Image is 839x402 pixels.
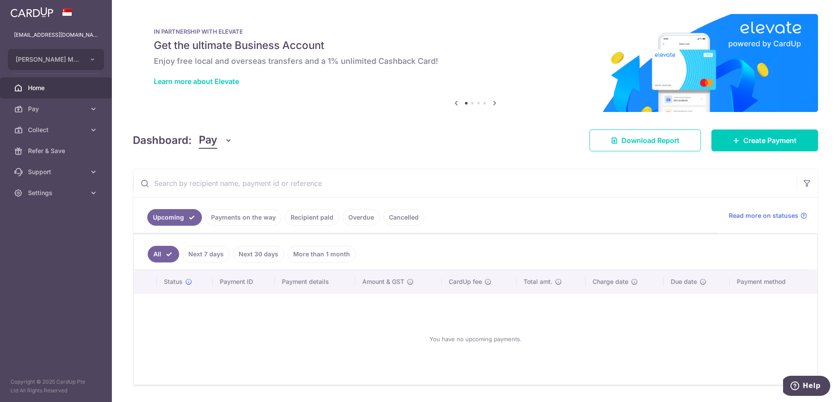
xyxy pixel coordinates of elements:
[729,211,807,220] a: Read more on statuses
[199,132,217,149] span: Pay
[524,277,552,286] span: Total amt.
[743,135,797,146] span: Create Payment
[16,55,80,64] span: [PERSON_NAME] MANAGEMENT CONSULTANCY (S) PTE. LTD.
[449,277,482,286] span: CardUp fee
[14,31,98,39] p: [EMAIL_ADDRESS][DOMAIN_NAME]
[288,246,356,262] a: More than 1 month
[28,168,86,176] span: Support
[28,105,86,113] span: Pay
[671,277,697,286] span: Due date
[147,209,202,226] a: Upcoming
[362,277,404,286] span: Amount & GST
[28,126,86,134] span: Collect
[154,77,239,86] a: Learn more about Elevate
[621,135,680,146] span: Download Report
[28,189,86,197] span: Settings
[28,147,86,155] span: Refer & Save
[28,84,86,92] span: Home
[343,209,380,226] a: Overdue
[133,14,818,112] img: Renovation banner
[154,28,797,35] p: IN PARTNERSHIP WITH ELEVATE
[275,270,355,293] th: Payment details
[183,246,229,262] a: Next 7 days
[154,56,797,66] h6: Enjoy free local and overseas transfers and a 1% unlimited Cashback Card!
[8,49,104,70] button: [PERSON_NAME] MANAGEMENT CONSULTANCY (S) PTE. LTD.
[213,270,275,293] th: Payment ID
[783,376,830,398] iframe: Opens a widget where you can find more information
[285,209,339,226] a: Recipient paid
[729,211,798,220] span: Read more on statuses
[133,169,797,197] input: Search by recipient name, payment id or reference
[144,301,807,378] div: You have no upcoming payments.
[133,133,192,148] h4: Dashboard:
[10,7,53,17] img: CardUp
[164,277,183,286] span: Status
[233,246,284,262] a: Next 30 days
[711,129,818,151] a: Create Payment
[205,209,281,226] a: Payments on the way
[593,277,628,286] span: Charge date
[589,129,701,151] a: Download Report
[730,270,817,293] th: Payment method
[383,209,424,226] a: Cancelled
[154,38,797,52] h5: Get the ultimate Business Account
[148,246,179,262] a: All
[199,132,232,149] button: Pay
